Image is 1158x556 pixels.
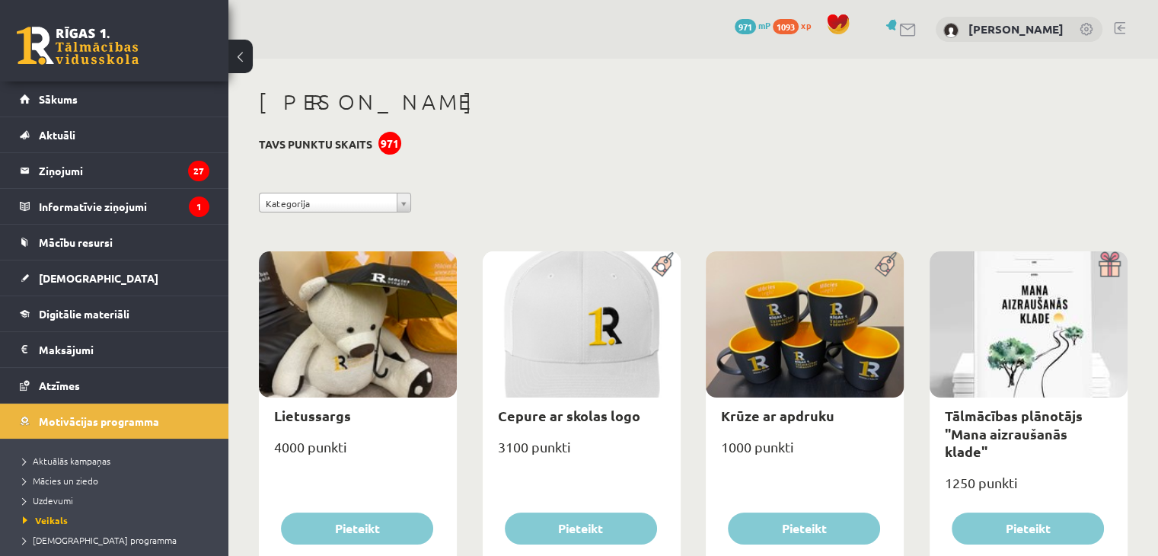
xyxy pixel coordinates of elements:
a: Lietussargs [274,407,351,424]
button: Pieteikt [281,513,433,545]
a: Maksājumi [20,332,209,367]
h3: Tavs punktu skaits [259,138,372,151]
a: Digitālie materiāli [20,296,209,331]
span: Atzīmes [39,379,80,392]
span: 971 [735,19,756,34]
a: Aktuālās kampaņas [23,454,213,468]
span: Aktuālās kampaņas [23,455,110,467]
span: Mācību resursi [39,235,113,249]
a: [PERSON_NAME] [968,21,1064,37]
div: 3100 punkti [483,434,681,472]
div: 4000 punkti [259,434,457,472]
a: Sākums [20,81,209,117]
a: 1093 xp [773,19,818,31]
a: Veikals [23,513,213,527]
legend: Ziņojumi [39,153,209,188]
a: Tālmācības plānotājs "Mana aizraušanās klade" [945,407,1083,460]
legend: Informatīvie ziņojumi [39,189,209,224]
span: Aktuāli [39,128,75,142]
span: Motivācijas programma [39,414,159,428]
button: Pieteikt [505,513,657,545]
h1: [PERSON_NAME] [259,89,1128,115]
legend: Maksājumi [39,332,209,367]
a: [DEMOGRAPHIC_DATA] programma [23,533,213,547]
span: Veikals [23,514,68,526]
img: Dāvana ar pārsteigumu [1093,251,1128,277]
a: Motivācijas programma [20,404,209,439]
span: mP [758,19,770,31]
a: Ziņojumi27 [20,153,209,188]
a: Aktuāli [20,117,209,152]
span: Kategorija [266,193,391,213]
img: Aleksejs Dovbenko [943,23,959,38]
button: Pieteikt [952,513,1104,545]
span: Digitālie materiāli [39,307,129,321]
i: 27 [188,161,209,181]
div: 971 [378,132,401,155]
div: 1250 punkti [930,470,1128,508]
a: Rīgas 1. Tālmācības vidusskola [17,27,139,65]
span: [DEMOGRAPHIC_DATA] programma [23,534,177,546]
span: [DEMOGRAPHIC_DATA] [39,271,158,285]
a: Informatīvie ziņojumi1 [20,189,209,224]
a: Mācies un ziedo [23,474,213,487]
a: Atzīmes [20,368,209,403]
a: Uzdevumi [23,494,213,507]
span: Sākums [39,92,78,106]
button: Pieteikt [728,513,880,545]
span: xp [801,19,811,31]
a: Krūze ar apdruku [721,407,834,424]
i: 1 [189,197,209,217]
div: 1000 punkti [706,434,904,472]
img: Populāra prece [646,251,681,277]
span: 1093 [773,19,799,34]
a: Kategorija [259,193,411,212]
a: [DEMOGRAPHIC_DATA] [20,260,209,296]
a: Mācību resursi [20,225,209,260]
span: Uzdevumi [23,494,73,506]
img: Populāra prece [869,251,904,277]
a: Cepure ar skolas logo [498,407,640,424]
span: Mācies un ziedo [23,475,98,487]
a: 971 mP [735,19,770,31]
